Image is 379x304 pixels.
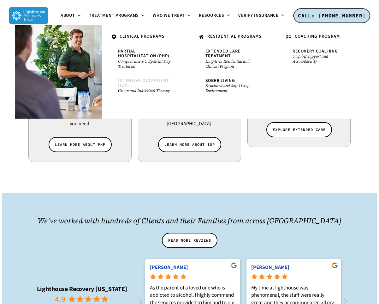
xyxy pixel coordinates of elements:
a: RESIDENTIAL PROGRAMS [196,31,270,43]
a: [PERSON_NAME] [150,264,193,271]
span: . [25,33,26,40]
span: Resources [199,12,224,19]
a: LEARN MORE ABOUT PHP [49,137,112,152]
a: Recovery CoachingOngoing Support and Accountability [289,46,351,67]
span: CALL: [PHONE_NUMBER] [298,12,366,19]
small: Group and Individual Therapy [118,88,174,93]
span: Recovery Coaching [293,48,338,54]
u: CLINICAL PROGRAMS [120,33,165,40]
a: Intensive Outpatient (IOP)Group and Individual Therapy [115,75,177,96]
a: Treatment Programs [85,13,149,18]
rp-review-name: Mark Hoglund [150,264,235,271]
a: About [57,13,85,18]
span: Who We Treat [153,12,185,19]
span: Partial Hospitalization (PHP) [118,48,169,59]
span: LEARN MORE ABOUT IOP [164,141,215,148]
a: READ MORE REVIEWS [162,233,217,248]
a: LEARN MORE ABOUT IOP [158,137,221,152]
span: addiction treatment center in [US_STATE] will provide the support that you need. [37,104,123,127]
a: COACHING PROGRAM [283,31,358,43]
small: Ongoing Support and Accountability [293,54,348,64]
a: CALL: [PHONE_NUMBER] [293,8,370,23]
img: Lighthouse Recovery Texas [9,7,48,24]
rp-review-name: Noah Carrillo [251,264,336,271]
a: [PERSON_NAME] [251,264,294,271]
small: Long-term Residential and Clinical Program [205,59,261,69]
a: Resources [195,13,234,18]
a: EXPLORE EXTENDED CARE [266,122,332,137]
span: Intensive Outpatient (IOP) [118,78,169,89]
span: READ MORE REVIEWS [168,237,211,244]
small: Structured and Safe Living Environment [205,83,261,93]
small: Comprehensive Outpatient Day Treatment [118,59,174,69]
a: CLINICAL PROGRAMS [109,31,183,43]
span: Treatment Programs [89,12,139,19]
a: Partial Hospitalization (PHP)Comprehensive Outpatient Day Treatment [115,46,177,72]
u: RESIDENTIAL PROGRAMS [207,33,262,40]
span: About [61,12,75,19]
a: Who We Treat [149,13,195,18]
rp-name: Lighthouse Recovery [US_STATE] [28,285,136,294]
u: COACHING PROGRAM [295,33,340,40]
span: Extended Care Treatment [205,48,241,59]
span: Contact [293,12,312,19]
a: Contact [289,13,322,18]
h2: We've worked with hundreds of Clients and their Families from across [GEOGRAPHIC_DATA] [28,215,351,226]
a: Extended Care TreatmentLong-term Residential and Clinical Program [202,46,264,72]
span: LEARN MORE ABOUT PHP [55,141,105,148]
a: Sober LivingStructured and Safe Living Environment [202,75,264,96]
span: EXPLORE EXTENDED CARE [273,127,326,133]
span: Sober Living [205,78,235,84]
a: . [21,31,96,42]
a: Verify Insurance [234,13,289,18]
span: Verify Insurance [238,12,279,19]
